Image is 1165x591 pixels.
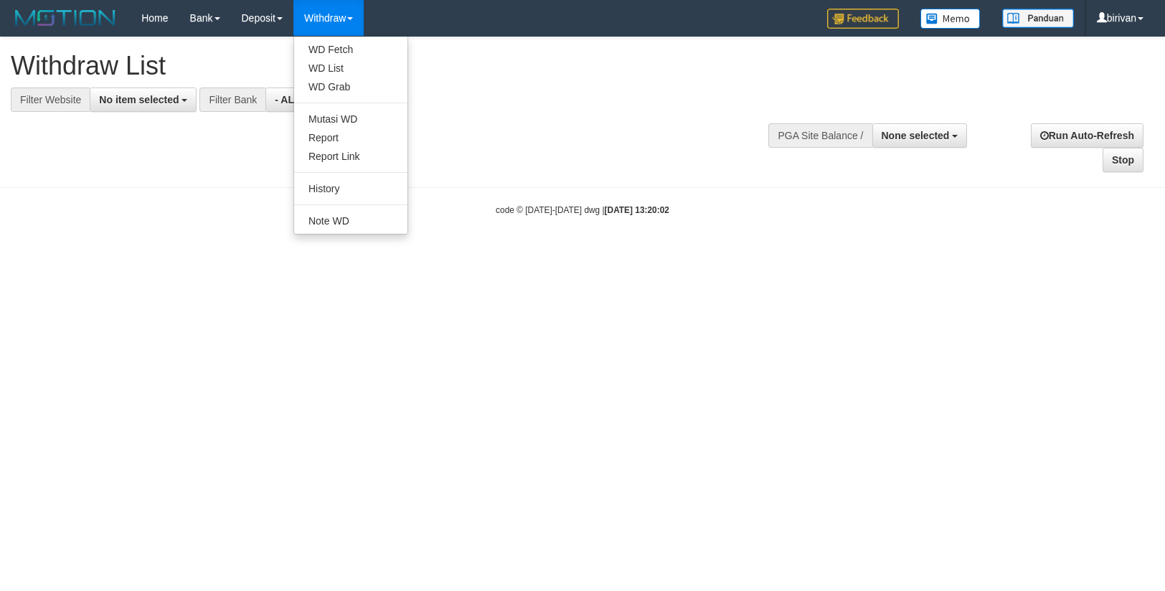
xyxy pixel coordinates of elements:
img: Feedback.jpg [827,9,899,29]
div: Filter Bank [199,88,265,112]
img: MOTION_logo.png [11,7,120,29]
a: Note WD [294,212,407,230]
button: - ALL - [265,88,324,112]
a: WD List [294,59,407,77]
a: WD Fetch [294,40,407,59]
strong: [DATE] 13:20:02 [605,205,669,215]
a: WD Grab [294,77,407,96]
div: Filter Website [11,88,90,112]
a: Report [294,128,407,147]
button: No item selected [90,88,197,112]
button: None selected [872,123,968,148]
a: Mutasi WD [294,110,407,128]
small: code © [DATE]-[DATE] dwg | [496,205,669,215]
div: PGA Site Balance / [768,123,872,148]
a: Stop [1103,148,1143,172]
img: panduan.png [1002,9,1074,28]
a: Report Link [294,147,407,166]
img: Button%20Memo.svg [920,9,981,29]
a: Run Auto-Refresh [1031,123,1143,148]
a: History [294,179,407,198]
span: None selected [882,130,950,141]
h1: Withdraw List [11,52,763,80]
span: No item selected [99,94,179,105]
span: - ALL - [275,94,306,105]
